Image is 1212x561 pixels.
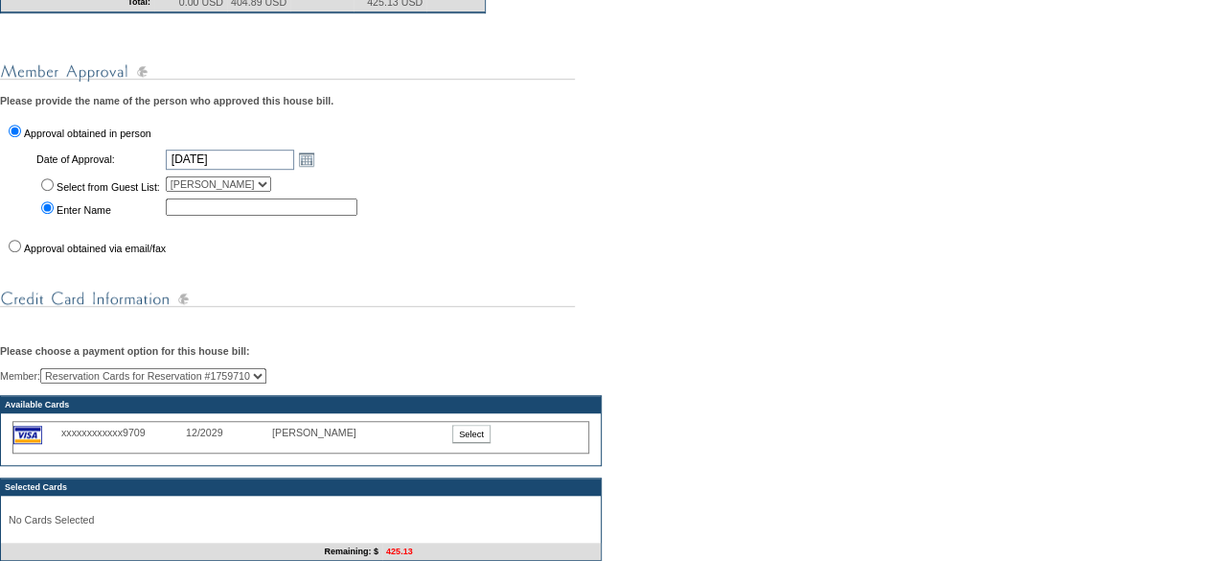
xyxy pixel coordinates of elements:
[13,426,42,444] img: icon_cc_visa.gif
[382,543,601,561] td: 425.13
[24,243,166,254] label: Approval obtained via email/fax
[9,514,593,526] p: No Cards Selected
[186,427,272,438] div: 12/2029
[296,149,317,170] a: Open the calendar popup.
[1,479,601,496] td: Selected Cards
[24,128,151,139] label: Approval obtained in person
[61,427,186,438] div: xxxxxxxxxxxx9709
[57,204,111,216] label: Enter Name
[57,181,160,193] label: Select from Guest List:
[272,427,368,438] div: [PERSON_NAME]
[1,543,382,561] td: Remaining: $
[34,147,162,172] td: Date of Approval:
[1,396,601,413] td: Available Cards
[452,425,491,443] input: Select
